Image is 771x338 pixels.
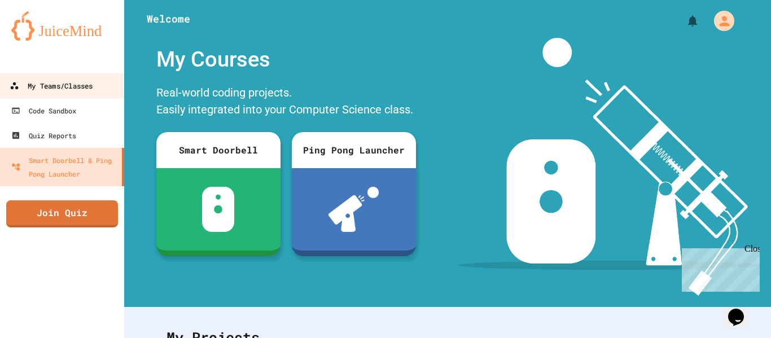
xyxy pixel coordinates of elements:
div: Smart Doorbell & Ping Pong Launcher [11,153,117,181]
a: Join Quiz [6,200,118,227]
div: Quiz Reports [11,129,76,142]
iframe: chat widget [677,244,760,292]
div: Chat with us now!Close [5,5,78,72]
div: Ping Pong Launcher [292,132,416,168]
div: Smart Doorbell [156,132,281,168]
div: My Account [702,8,737,34]
div: My Teams/Classes [10,79,93,93]
img: banner-image-my-projects.png [458,38,760,296]
div: My Notifications [665,11,702,30]
div: Code Sandbox [11,104,76,117]
img: logo-orange.svg [11,11,113,41]
div: My Courses [151,38,422,81]
img: sdb-white.svg [202,187,234,232]
iframe: chat widget [724,293,760,327]
img: ppl-with-ball.png [328,187,379,232]
div: Real-world coding projects. Easily integrated into your Computer Science class. [151,81,422,124]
